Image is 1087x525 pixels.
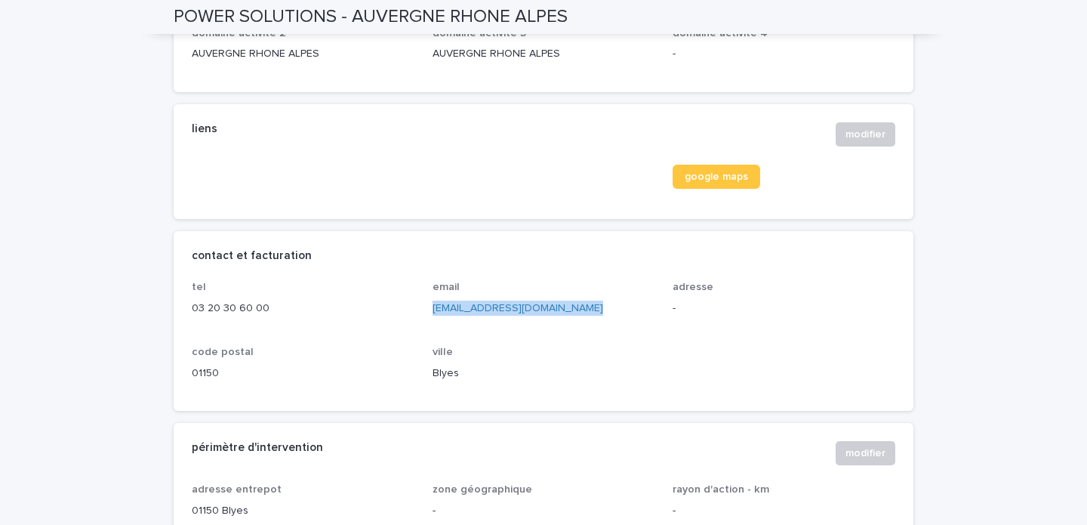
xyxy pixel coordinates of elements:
p: AUVERGNE RHONE ALPES [192,46,414,62]
p: - [673,301,895,317]
span: modifier [845,446,885,461]
p: AUVERGNE RHONE ALPES [433,46,655,62]
h2: contact et facturation [192,249,312,263]
span: zone géographique [433,484,532,495]
span: domaine activité 2 [192,28,286,39]
button: modifier [836,441,895,465]
span: adresse entrepot [192,484,282,495]
p: Blyes [433,366,655,381]
h2: POWER SOLUTIONS - AUVERGNE RHONE ALPES [174,6,568,28]
span: domaine activité 3 [433,28,526,39]
span: adresse [673,282,713,292]
p: - [673,46,895,62]
span: ville [433,347,453,357]
span: modifier [845,127,885,142]
span: google maps [685,171,748,182]
span: rayon d'action - km [673,484,769,495]
p: 03 20 30 60 00 [192,301,414,317]
a: [EMAIL_ADDRESS][DOMAIN_NAME] [433,303,603,313]
p: 01150 Blyes [192,503,414,519]
h2: périmètre d'intervention [192,441,323,455]
span: email [433,282,460,292]
p: - [673,503,895,519]
h2: liens [192,122,217,136]
span: code postal [192,347,254,357]
button: modifier [836,122,895,147]
p: - [433,503,655,519]
span: domaine activité 4 [673,28,768,39]
a: google maps [673,165,760,189]
p: 01150 [192,366,414,381]
span: tel [192,282,206,292]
